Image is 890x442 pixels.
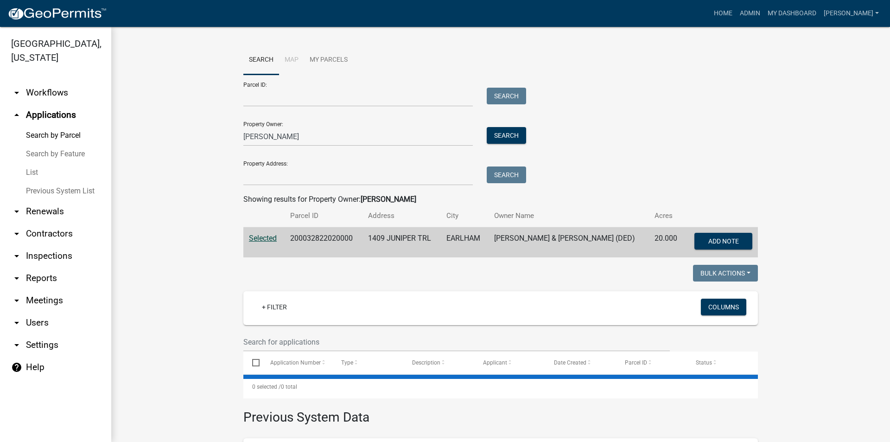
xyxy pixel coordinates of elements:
[243,333,670,352] input: Search for applications
[11,87,22,98] i: arrow_drop_down
[489,205,649,227] th: Owner Name
[693,265,758,282] button: Bulk Actions
[696,359,712,366] span: Status
[554,359,586,366] span: Date Created
[11,317,22,328] i: arrow_drop_down
[332,352,403,374] datatable-header-cell: Type
[701,299,746,315] button: Columns
[361,195,416,204] strong: [PERSON_NAME]
[687,352,758,374] datatable-header-cell: Status
[304,45,353,75] a: My Parcels
[285,205,362,227] th: Parcel ID
[362,227,441,258] td: 1409 JUNIPER TRL
[11,109,22,121] i: arrow_drop_up
[441,227,489,258] td: EARLHAM
[11,206,22,217] i: arrow_drop_down
[487,167,526,183] button: Search
[11,295,22,306] i: arrow_drop_down
[341,359,353,366] span: Type
[487,127,526,144] button: Search
[285,227,362,258] td: 200032822020000
[270,359,321,366] span: Application Number
[545,352,616,374] datatable-header-cell: Date Created
[11,340,22,351] i: arrow_drop_down
[243,352,261,374] datatable-header-cell: Select
[694,233,752,250] button: Add Note
[403,352,474,374] datatable-header-cell: Description
[625,359,647,366] span: Parcel ID
[243,194,758,205] div: Showing results for Property Owner:
[487,88,526,104] button: Search
[261,352,332,374] datatable-header-cell: Application Number
[254,299,294,315] a: + Filter
[489,227,649,258] td: [PERSON_NAME] & [PERSON_NAME] (DED)
[483,359,507,366] span: Applicant
[11,273,22,284] i: arrow_drop_down
[243,45,279,75] a: Search
[764,5,820,22] a: My Dashboard
[441,205,489,227] th: City
[649,227,685,258] td: 20.000
[243,375,758,398] div: 0 total
[11,228,22,239] i: arrow_drop_down
[11,250,22,262] i: arrow_drop_down
[710,5,736,22] a: Home
[412,359,440,366] span: Description
[820,5,883,22] a: [PERSON_NAME]
[474,352,545,374] datatable-header-cell: Applicant
[362,205,441,227] th: Address
[649,205,685,227] th: Acres
[616,352,687,374] datatable-header-cell: Parcel ID
[11,362,22,373] i: help
[249,234,277,243] a: Selected
[736,5,764,22] a: Admin
[708,237,738,245] span: Add Note
[243,398,758,427] h3: Previous System Data
[252,384,281,390] span: 0 selected /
